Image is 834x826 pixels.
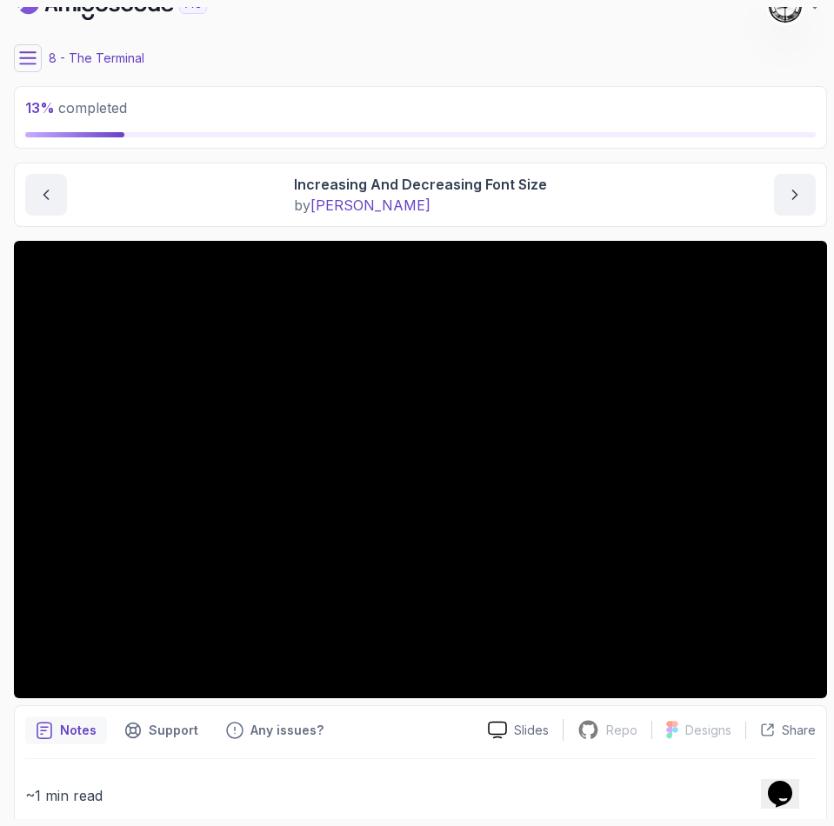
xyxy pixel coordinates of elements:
[514,722,549,739] p: Slides
[294,174,547,195] p: Increasing And Decreasing Font Size
[60,722,97,739] p: Notes
[606,722,637,739] p: Repo
[149,722,198,739] p: Support
[49,50,144,67] p: 8 - The Terminal
[25,716,107,744] button: notes button
[25,783,816,808] p: ~1 min read
[474,721,563,739] a: Slides
[761,756,817,809] iframe: To enrich screen reader interactions, please activate Accessibility in Grammarly extension settings
[250,722,324,739] p: Any issues?
[294,195,547,216] p: by
[25,99,55,117] span: 13 %
[114,716,209,744] button: Support button
[25,174,67,216] button: previous content
[14,241,827,698] iframe: 4 - Increasing and Decreasing font Size
[310,197,430,214] span: [PERSON_NAME]
[685,722,731,739] p: Designs
[25,99,127,117] span: completed
[745,722,816,739] button: Share
[216,716,334,744] button: Feedback button
[782,722,816,739] p: Share
[774,174,816,216] button: next content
